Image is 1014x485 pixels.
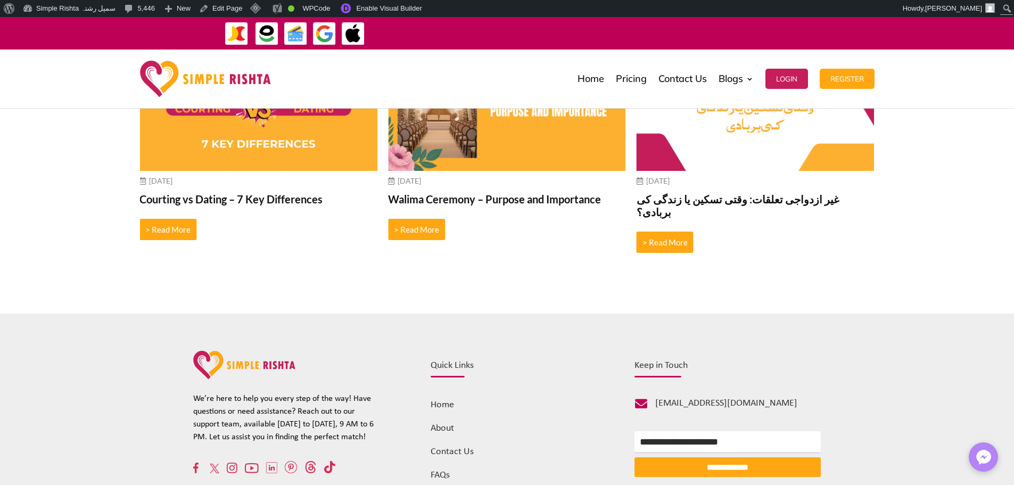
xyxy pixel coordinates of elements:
a: Home [578,52,604,105]
a: > Read More [388,219,445,240]
div: 4 / 10 [637,32,875,267]
time: [DATE] [398,176,421,185]
button: Register [820,69,875,89]
a: Pricing [616,52,647,105]
time: [DATE] [149,176,172,185]
span: [PERSON_NAME] [925,4,982,12]
a: Login [765,52,808,105]
div: 3 / 10 [388,32,626,254]
a: غیر ازدواجی تعلقات: وقتی تسکین یا زندگی کی بربادی؟ [637,193,875,218]
img: GooglePay-icon [312,22,336,46]
a: Walima Ceremony – Purpose and Importance [388,193,626,205]
a: Blogs [719,52,754,105]
a: > Read More [139,219,196,240]
div: 2 / 10 [139,32,377,254]
a: About [431,423,454,433]
a: Contact Us [658,52,707,105]
img: JazzCash-icon [225,22,249,46]
h4: Quick Links [431,361,600,376]
button: Login [765,69,808,89]
img: ApplePay-icon [341,22,365,46]
time: [DATE] [646,176,670,185]
a: Home [431,400,454,410]
a: Simple rishta logo [193,372,296,381]
span: [EMAIL_ADDRESS][DOMAIN_NAME] [655,398,797,408]
a: FAQs [431,470,450,480]
div: Good [288,5,294,12]
a: Register [820,52,875,105]
img: website-logo-pink-orange [193,351,296,379]
img: Messenger [973,447,994,468]
img: EasyPaisa-icon [255,22,279,46]
a: Contact Us [431,447,474,457]
img: Credit Cards [284,22,308,46]
h4: Keep in Touch [634,361,821,376]
span:  [635,398,647,410]
span: We’re here to help you every step of the way! Have questions or need assistance? Reach out to our... [193,394,374,441]
a: Courting vs Dating – 7 Key Differences [139,193,377,205]
a: > Read More [637,232,694,253]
